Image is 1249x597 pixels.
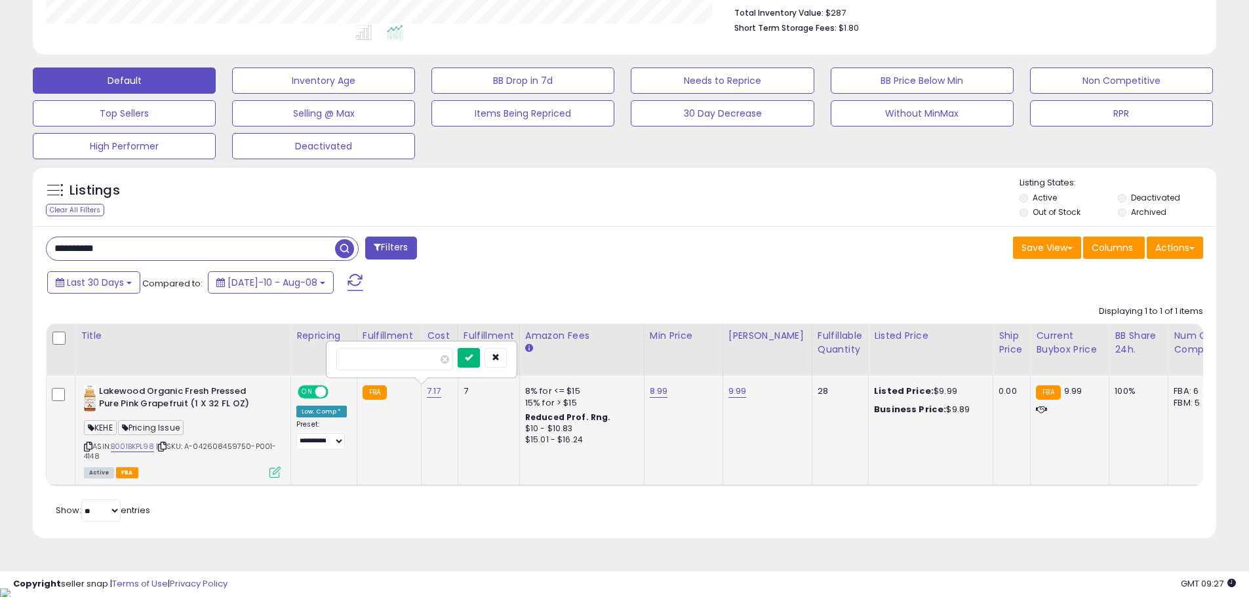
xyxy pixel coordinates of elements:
[33,133,216,159] button: High Performer
[464,329,514,356] div: Fulfillment Cost
[296,406,347,417] div: Low. Comp *
[1033,206,1080,218] label: Out of Stock
[831,67,1014,94] button: BB Price Below Min
[431,67,614,94] button: BB Drop in 7d
[1030,100,1213,126] button: RPR
[818,385,858,397] div: 28
[1147,237,1203,259] button: Actions
[118,420,184,435] span: Pricing Issue
[1099,305,1203,318] div: Displaying 1 to 1 of 1 items
[232,100,415,126] button: Selling @ Max
[874,385,934,397] b: Listed Price:
[228,276,317,289] span: [DATE]-10 - Aug-08
[650,385,668,398] a: 8.99
[365,237,416,260] button: Filters
[734,4,1193,20] li: $287
[232,67,415,94] button: Inventory Age
[1020,177,1216,189] p: Listing States:
[728,329,806,343] div: [PERSON_NAME]
[13,578,228,590] div: seller snap | |
[13,577,61,590] strong: Copyright
[525,434,634,446] div: $15.01 - $16.24
[116,467,138,478] span: FBA
[1174,397,1217,409] div: FBM: 5
[839,22,859,34] span: $1.80
[1174,385,1217,397] div: FBA: 6
[525,385,634,397] div: 8% for <= $15
[142,277,203,290] span: Compared to:
[1181,577,1236,590] span: 2025-09-8 09:27 GMT
[170,577,228,590] a: Privacy Policy
[1174,329,1221,356] div: Num of Comp.
[874,329,987,343] div: Listed Price
[327,387,347,398] span: OFF
[84,420,117,435] span: KEHE
[1092,241,1133,254] span: Columns
[84,441,277,461] span: | SKU: A-042608459750-P001-4148
[1115,329,1162,356] div: BB Share 24h.
[525,397,634,409] div: 15% for > $15
[427,385,441,398] a: 7.17
[81,329,285,343] div: Title
[734,7,823,18] b: Total Inventory Value:
[84,385,96,412] img: 41snXOkDkpL._SL40_.jpg
[299,387,315,398] span: ON
[1036,385,1060,400] small: FBA
[56,504,150,516] span: Show: entries
[734,22,837,33] b: Short Term Storage Fees:
[46,204,104,216] div: Clear All Filters
[650,329,717,343] div: Min Price
[999,385,1020,397] div: 0.00
[84,385,281,476] div: ASIN:
[84,467,114,478] span: All listings currently available for purchase on Amazon
[525,412,611,423] b: Reduced Prof. Rng.
[1083,237,1145,259] button: Columns
[818,329,863,356] div: Fulfillable Quantity
[874,385,983,397] div: $9.99
[69,182,120,200] h5: Listings
[728,385,747,398] a: 9.99
[831,100,1014,126] button: Without MinMax
[1131,206,1166,218] label: Archived
[33,100,216,126] button: Top Sellers
[208,271,334,294] button: [DATE]-10 - Aug-08
[427,329,452,343] div: Cost
[1064,385,1082,397] span: 9.99
[296,329,351,343] div: Repricing
[33,67,216,94] button: Default
[1131,192,1180,203] label: Deactivated
[47,271,140,294] button: Last 30 Days
[1033,192,1057,203] label: Active
[296,420,347,450] div: Preset:
[525,343,533,355] small: Amazon Fees.
[874,404,983,415] div: $9.89
[363,329,416,343] div: Fulfillment
[232,133,415,159] button: Deactivated
[631,67,814,94] button: Needs to Reprice
[431,100,614,126] button: Items Being Repriced
[525,423,634,434] div: $10 - $10.83
[363,385,387,400] small: FBA
[631,100,814,126] button: 30 Day Decrease
[464,385,509,397] div: 7
[1030,67,1213,94] button: Non Competitive
[1036,329,1103,356] div: Current Buybox Price
[874,403,946,415] b: Business Price:
[1115,385,1158,397] div: 100%
[67,276,124,289] span: Last 30 Days
[99,385,258,413] b: Lakewood Organic Fresh Pressed Pure Pink Grapefruit (1 X 32 FL OZ)
[999,329,1025,356] div: Ship Price
[1013,237,1081,259] button: Save View
[111,441,154,452] a: B001BKPL98
[525,329,639,343] div: Amazon Fees
[112,577,168,590] a: Terms of Use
